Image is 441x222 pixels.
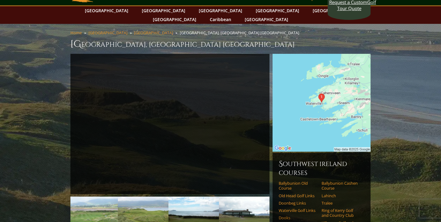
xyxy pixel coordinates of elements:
a: [GEOGRAPHIC_DATA] [310,6,359,15]
li: [GEOGRAPHIC_DATA], [GEOGRAPHIC_DATA] [GEOGRAPHIC_DATA] [180,30,302,35]
a: Lahinch [322,193,360,198]
a: [GEOGRAPHIC_DATA] [139,6,188,15]
a: [GEOGRAPHIC_DATA] [82,6,131,15]
h6: Southwest Ireland Courses [279,159,364,177]
h1: [GEOGRAPHIC_DATA], [GEOGRAPHIC_DATA] [GEOGRAPHIC_DATA] [70,38,371,50]
a: Doonbeg Links [279,201,318,205]
a: Old Head Golf Links [279,193,318,198]
a: [GEOGRAPHIC_DATA] [242,15,291,24]
a: Ballybunion Old Course [279,181,318,191]
a: [GEOGRAPHIC_DATA] [150,15,199,24]
a: Ballybunion Cashen Course [322,181,360,191]
a: Dooks [279,215,318,220]
a: Tralee [322,201,360,205]
a: [GEOGRAPHIC_DATA] [89,30,127,35]
a: Ring of Kerry Golf and Country Club [322,208,360,218]
a: Caribbean [207,15,234,24]
a: Waterville Golf Links [279,208,318,213]
a: [GEOGRAPHIC_DATA] [253,6,302,15]
img: Google Map of Waterville Golf Links, Waterville Ireland [273,54,371,152]
a: Home [70,30,82,35]
a: [GEOGRAPHIC_DATA] [134,30,173,35]
a: [GEOGRAPHIC_DATA] [196,6,245,15]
